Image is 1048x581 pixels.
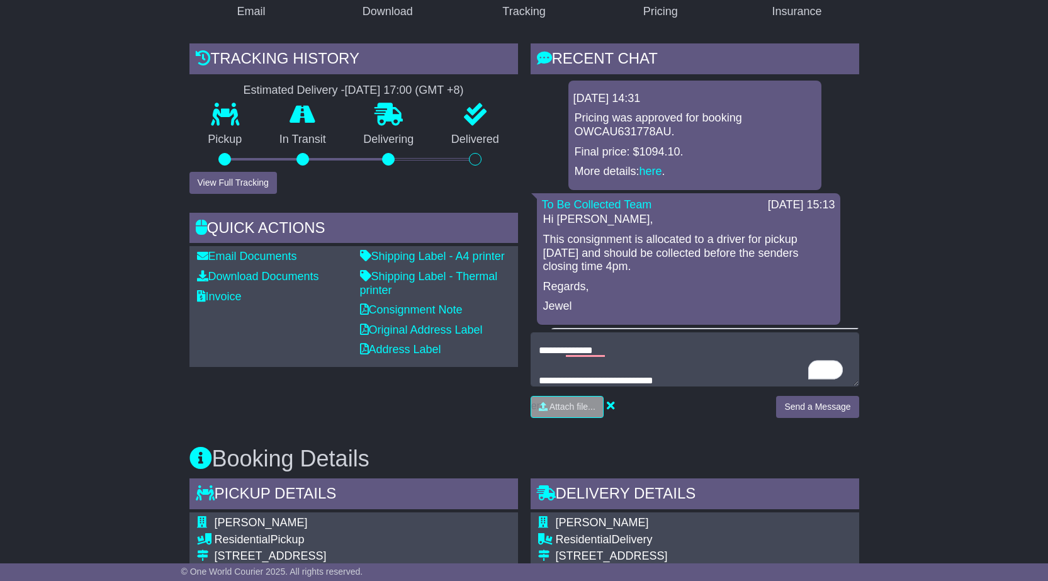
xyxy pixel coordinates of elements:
[197,250,297,262] a: Email Documents
[531,332,859,386] textarea: To enrich screen reader interactions, please activate Accessibility in Grammarly extension settings
[360,270,498,296] a: Shipping Label - Thermal printer
[215,533,495,547] div: Pickup
[360,303,463,316] a: Consignment Note
[360,250,505,262] a: Shipping Label - A4 printer
[345,84,464,98] div: [DATE] 17:00 (GMT +8)
[531,43,859,77] div: RECENT CHAT
[215,516,308,529] span: [PERSON_NAME]
[215,550,495,563] div: [STREET_ADDRESS]
[360,343,441,356] a: Address Label
[556,550,843,563] div: [STREET_ADDRESS]
[189,84,518,98] div: Estimated Delivery -
[502,3,545,20] div: Tracking
[575,165,815,179] p: More details: .
[643,3,678,20] div: Pricing
[556,533,612,546] span: Residential
[215,533,271,546] span: Residential
[189,446,859,471] h3: Booking Details
[573,92,816,106] div: [DATE] 14:31
[189,43,518,77] div: Tracking history
[575,111,815,138] p: Pricing was approved for booking OWCAU631778AU.
[197,290,242,303] a: Invoice
[189,133,261,147] p: Pickup
[345,133,433,147] p: Delivering
[772,3,822,20] div: Insurance
[237,3,265,20] div: Email
[542,198,652,211] a: To Be Collected Team
[575,145,815,159] p: Final price: $1094.10.
[543,213,834,227] p: Hi [PERSON_NAME],
[556,533,843,547] div: Delivery
[197,270,319,283] a: Download Documents
[640,165,662,178] a: here
[556,516,649,529] span: [PERSON_NAME]
[543,300,834,313] p: Jewel
[189,213,518,247] div: Quick Actions
[189,478,518,512] div: Pickup Details
[543,233,834,274] p: This consignment is allocated to a driver for pickup [DATE] and should be collected before the se...
[360,324,483,336] a: Original Address Label
[432,133,518,147] p: Delivered
[768,198,835,212] div: [DATE] 15:13
[363,3,413,20] div: Download
[543,280,834,294] p: Regards,
[531,478,859,512] div: Delivery Details
[776,396,859,418] button: Send a Message
[261,133,345,147] p: In Transit
[189,172,277,194] button: View Full Tracking
[181,567,363,577] span: © One World Courier 2025. All rights reserved.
